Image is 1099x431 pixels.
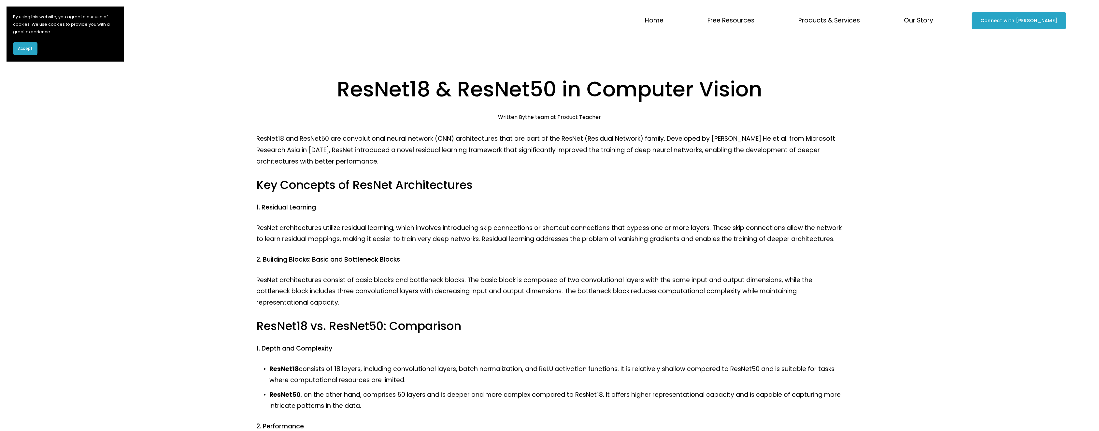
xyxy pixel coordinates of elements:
p: ResNet18 and ResNet50 are convolutional neural network (CNN) architectures that are part of the R... [256,133,843,167]
h4: 2. Performance [256,422,843,431]
p: ResNet architectures consist of basic blocks and bottleneck blocks. The basic block is composed o... [256,275,843,309]
h4: 1. Residual Learning [256,203,843,212]
section: Cookie banner [7,7,124,62]
h3: ResNet18 vs. ResNet50: Comparison [256,319,843,334]
span: Accept [18,46,33,51]
a: Connect with [PERSON_NAME] [972,12,1066,29]
strong: ResNet18 [269,365,299,373]
span: Our Story [904,15,933,26]
p: consists of 18 layers, including convolutional layers, batch normalization, and ReLU activation f... [269,364,843,386]
h3: Key Concepts of ResNet Architectures [256,178,843,193]
a: Home [645,15,664,27]
a: folder dropdown [798,15,860,27]
a: folder dropdown [904,15,933,27]
span: Products & Services [798,15,860,26]
span: Free Resources [707,15,754,26]
p: By using this website, you agree to our use of cookies. We use cookies to provide you with a grea... [13,13,117,36]
h4: 1. Depth and Complexity [256,344,843,353]
h4: 2. Building Blocks: Basic and Bottleneck Blocks [256,255,843,264]
p: , on the other hand, comprises 50 layers and is deeper and more complex compared to ResNet18. It ... [269,389,843,412]
strong: ResNet50 [269,390,301,399]
h1: ResNet18 & ResNet50 in Computer Vision [256,75,843,104]
p: ResNet architectures utilize residual learning, which involves introducing skip connections or sh... [256,223,843,245]
a: the team at Product Teacher [525,113,601,121]
button: Accept [13,42,37,55]
a: folder dropdown [707,15,754,27]
div: Written By [498,114,601,120]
